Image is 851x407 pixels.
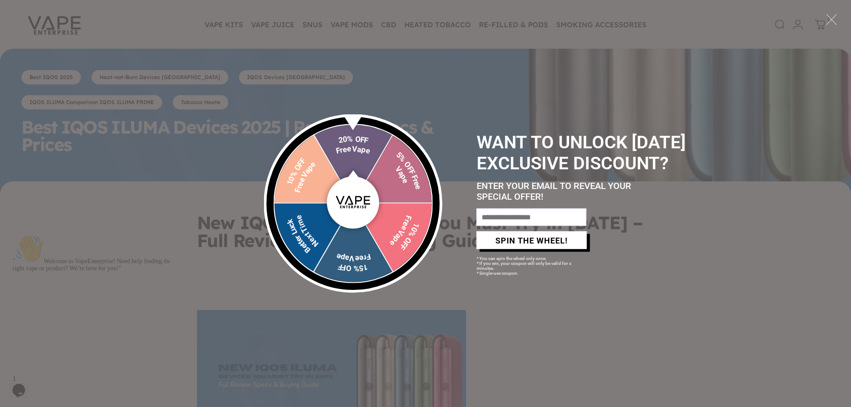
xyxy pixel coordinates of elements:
textpath: 10% OFF [287,148,314,180]
textpath: Free Vape [327,249,365,265]
button: SPIN THE WHEEL! [477,231,587,249]
span: ENTER YOUR EMAIL TO REVEAL YOUR SPECIAL OFFER! [477,180,655,202]
span: * You can spin the wheel only once. * If you win, your coupon will only be valid for x minutes. *... [477,256,587,276]
textpath: Free Vape [293,153,324,188]
textpath: 5% OFF Free [399,156,428,201]
img: Spin the wheel [321,164,386,235]
textpath: 15% OFF [328,260,360,275]
textpath: Next Time [290,205,316,244]
textpath: Better Luck [280,207,307,249]
textpath: Free Vape [381,220,413,255]
textpath: Vape [397,171,414,192]
textpath: Free Vape [342,143,379,159]
span: " Welcome to VapeEnterprise! Need help finding the right vape or product? We’re here for you!" [4,27,162,41]
img: :wave: [6,4,35,32]
span: 1 [4,4,7,11]
textpath: 10% OFF [391,228,419,259]
span: WANT TO UNLOCK [DATE] EXCLUSIVE DISCOUNT? [477,132,700,174]
div: "👋Welcome to VapeEnterprise! Need help finding the right vape or product? We’re here for you!" [4,4,164,41]
textpath: 20% OFF [346,133,378,148]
